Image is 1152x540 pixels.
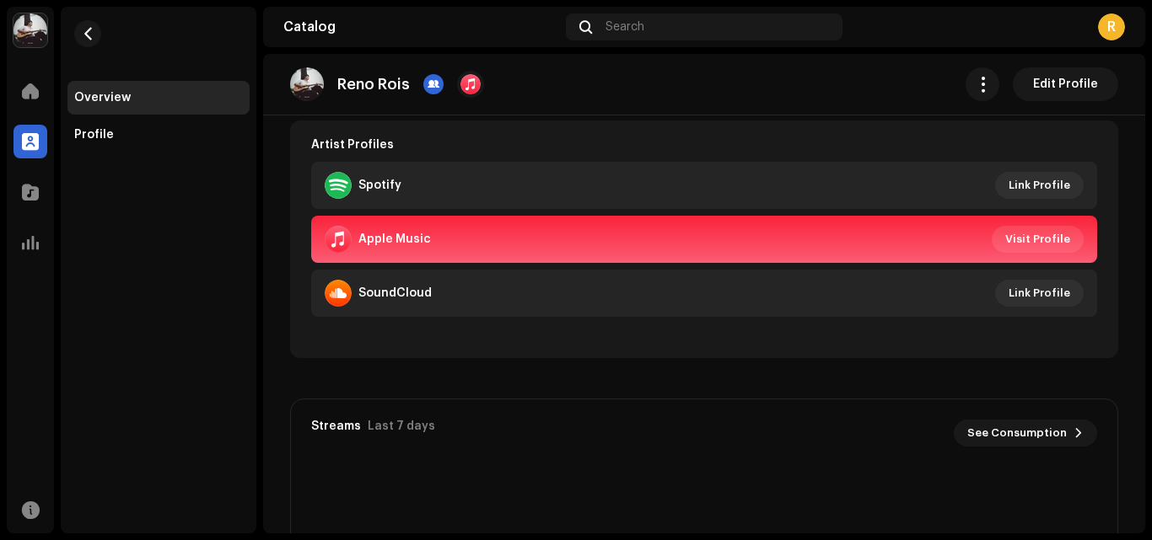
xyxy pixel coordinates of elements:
[74,91,131,104] div: Overview
[606,20,644,34] span: Search
[13,13,47,47] img: 9cdb4f80-8bf8-4724-a477-59c94c885eae
[74,128,114,142] div: Profile
[358,286,432,300] div: SoundCloud
[67,81,250,115] re-m-nav-item: Overview
[995,280,1084,307] button: Link Profile
[1005,222,1070,256] span: Visit Profile
[311,420,361,433] div: Streams
[992,226,1084,253] button: Visit Profile
[967,416,1067,450] span: See Consumption
[368,420,435,433] div: Last 7 days
[358,233,431,246] div: Apple Music
[67,118,250,152] re-m-nav-item: Profile
[290,67,324,101] img: 9cdb4f80-8bf8-4724-a477-59c94c885eae
[1033,67,1098,101] span: Edit Profile
[283,20,559,34] div: Catalog
[954,420,1097,446] button: See Consumption
[1013,67,1118,101] button: Edit Profile
[1098,13,1125,40] div: R
[1009,276,1070,310] span: Link Profile
[337,76,410,94] p: Reno Rois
